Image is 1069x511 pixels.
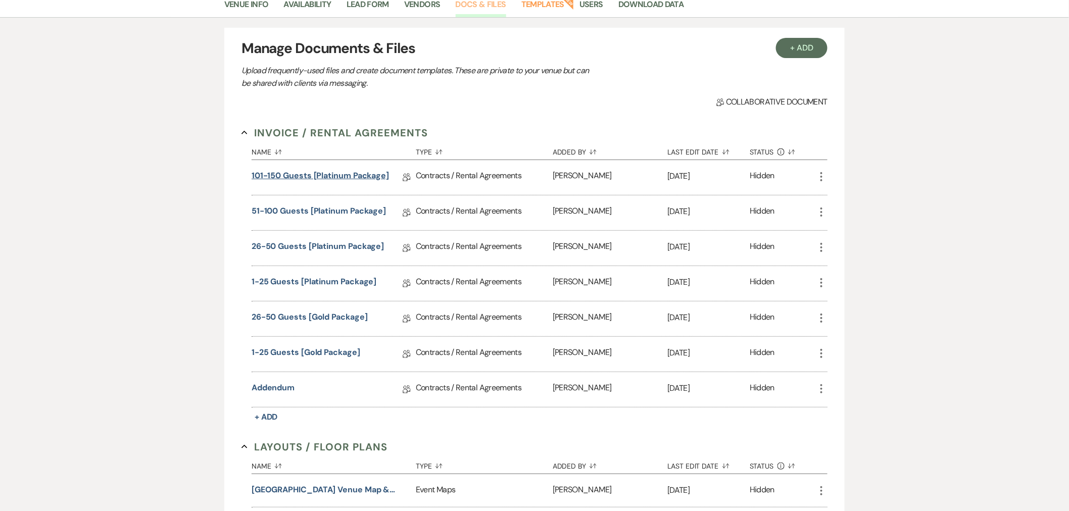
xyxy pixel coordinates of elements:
[716,96,828,108] span: Collaborative document
[241,439,387,454] button: Layouts / Floor Plans
[750,454,815,474] button: Status
[252,276,377,291] a: 1-25 Guests [Platinum Package]
[667,346,750,360] p: [DATE]
[750,463,774,470] span: Status
[750,140,815,160] button: Status
[553,474,668,507] div: [PERSON_NAME]
[416,337,553,372] div: Contracts / Rental Agreements
[750,276,774,291] div: Hidden
[416,160,553,195] div: Contracts / Rental Agreements
[252,454,416,474] button: Name
[667,170,750,183] p: [DATE]
[252,484,396,496] button: [GEOGRAPHIC_DATA] Venue Map & Layout - Event Maps
[667,240,750,253] p: [DATE]
[255,412,278,422] span: + Add
[416,140,553,160] button: Type
[241,64,595,90] p: Upload frequently-used files and create document templates. These are private to your venue but c...
[416,301,553,336] div: Contracts / Rental Agreements
[553,301,668,336] div: [PERSON_NAME]
[553,231,668,266] div: [PERSON_NAME]
[252,410,281,424] button: + Add
[416,195,553,230] div: Contracts / Rental Agreements
[750,382,774,397] div: Hidden
[416,266,553,301] div: Contracts / Rental Agreements
[553,195,668,230] div: [PERSON_NAME]
[252,140,416,160] button: Name
[667,140,750,160] button: Last Edit Date
[776,38,828,58] button: + Add
[241,125,428,140] button: Invoice / Rental Agreements
[667,454,750,474] button: Last Edit Date
[252,205,386,221] a: 51-100 Guests [Platinum Package]
[252,382,295,397] a: Addendum
[750,205,774,221] div: Hidden
[667,484,750,497] p: [DATE]
[416,474,553,507] div: Event Maps
[241,38,828,59] h3: Manage Documents & Files
[553,160,668,195] div: [PERSON_NAME]
[750,346,774,362] div: Hidden
[252,240,384,256] a: 26-50 Guests [Platinum Package]
[416,231,553,266] div: Contracts / Rental Agreements
[667,382,750,395] p: [DATE]
[252,311,368,327] a: 26-50 Guests [Gold Package]
[750,148,774,156] span: Status
[553,140,668,160] button: Added By
[667,276,750,289] p: [DATE]
[750,240,774,256] div: Hidden
[553,266,668,301] div: [PERSON_NAME]
[553,372,668,407] div: [PERSON_NAME]
[252,170,389,185] a: 101-150 Guests [Platinum Package]
[667,205,750,218] p: [DATE]
[667,311,750,324] p: [DATE]
[750,311,774,327] div: Hidden
[750,170,774,185] div: Hidden
[553,337,668,372] div: [PERSON_NAME]
[553,454,668,474] button: Added By
[750,484,774,497] div: Hidden
[416,454,553,474] button: Type
[416,372,553,407] div: Contracts / Rental Agreements
[252,346,360,362] a: 1-25 Guests [Gold Package]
